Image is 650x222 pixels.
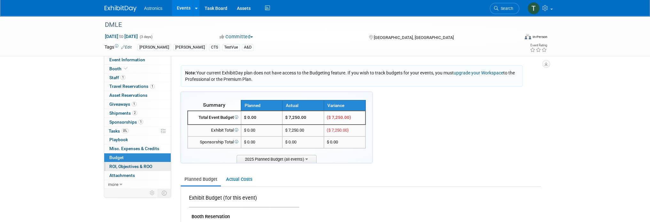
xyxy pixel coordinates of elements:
[147,189,158,197] td: Personalize Event Tab Strip
[138,119,143,124] span: 1
[109,173,135,178] span: Attachments
[104,65,171,73] a: Booth
[191,139,238,145] div: Sponsorship Total
[173,44,207,51] div: [PERSON_NAME]
[109,164,152,169] span: ROI, Objectives & ROO
[109,137,128,142] span: Playbook
[282,136,324,148] td: $ 0.00
[525,34,531,39] img: Format-Inperson.png
[105,44,132,51] td: Tags
[104,153,171,162] a: Budget
[109,84,155,89] span: Travel Reservations
[132,102,137,106] span: 1
[237,155,317,163] span: 2025 Planned Budget (all events)
[532,34,547,39] div: In-Person
[104,162,171,171] a: ROI, Objectives & ROO
[241,100,283,111] th: Planned
[118,34,124,39] span: to
[137,44,171,51] div: [PERSON_NAME]
[124,67,128,70] i: Booth reservation complete
[104,118,171,126] a: Sponsorships1
[185,70,515,82] span: Your current ExhibitDay plan does not have access to the Budgeting feature. If you wish to track ...
[109,119,143,125] span: Sponsorships
[189,195,297,205] div: Exhibit Budget (for this event)
[104,82,171,91] a: Travel Reservations1
[158,189,171,197] td: Toggle Event Tabs
[104,171,171,180] a: Attachments
[144,6,163,11] span: Astronics
[109,93,147,98] span: Asset Reservations
[191,115,238,121] div: Total Event Budget
[104,100,171,109] a: Giveaways1
[150,84,155,89] span: 1
[209,44,220,51] div: CTS
[132,111,137,115] span: 2
[327,115,351,120] span: ($ 7,250.00)
[222,44,240,51] div: TestVue
[104,135,171,144] a: Playbook
[217,34,255,40] button: Committed
[282,100,324,111] th: Actual
[104,127,171,135] a: Tasks0%
[185,70,196,75] span: Note:
[374,35,454,40] span: [GEOGRAPHIC_DATA], [GEOGRAPHIC_DATA]
[104,91,171,100] a: Asset Reservations
[109,128,129,134] span: Tasks
[109,146,159,151] span: Misc. Expenses & Credits
[242,44,254,51] div: A&D
[109,57,145,62] span: Event Information
[104,109,171,118] a: Shipments2
[103,19,510,31] div: DMLE
[528,2,540,14] img: Tiffany Branin
[324,100,365,111] th: Variance
[104,73,171,82] a: Staff1
[490,3,519,14] a: Search
[454,70,503,75] a: upgrade your Workspace
[104,56,171,64] a: Event Information
[222,173,256,185] a: Actual Costs
[244,128,255,133] span: $ 0.00
[109,111,137,116] span: Shipments
[108,182,118,187] span: more
[121,45,132,50] a: Edit
[104,180,171,189] a: more
[181,173,221,185] a: Planned Budget
[105,34,138,39] span: [DATE] [DATE]
[189,207,299,221] td: Booth Reservation
[244,115,256,120] span: $ 0.00
[327,140,338,144] span: $ 0.00
[109,75,125,80] span: Staff
[191,127,238,134] div: Exhibit Total
[282,111,324,125] td: $ 7,250.00
[121,128,129,133] span: 0%
[244,140,255,144] span: $ 0.00
[104,144,171,153] a: Misc. Expenses & Credits
[327,128,349,133] span: ($ 7,250.00)
[121,75,125,80] span: 1
[203,102,225,108] span: Summary
[109,155,124,160] span: Budget
[109,66,129,71] span: Booth
[482,33,547,43] div: Event Format
[105,5,137,12] img: ExhibitDay
[109,102,137,107] span: Giveaways
[282,125,324,136] td: $ 7,250.00
[139,35,153,39] span: (3 days)
[498,6,513,11] span: Search
[529,44,547,47] div: Event Rating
